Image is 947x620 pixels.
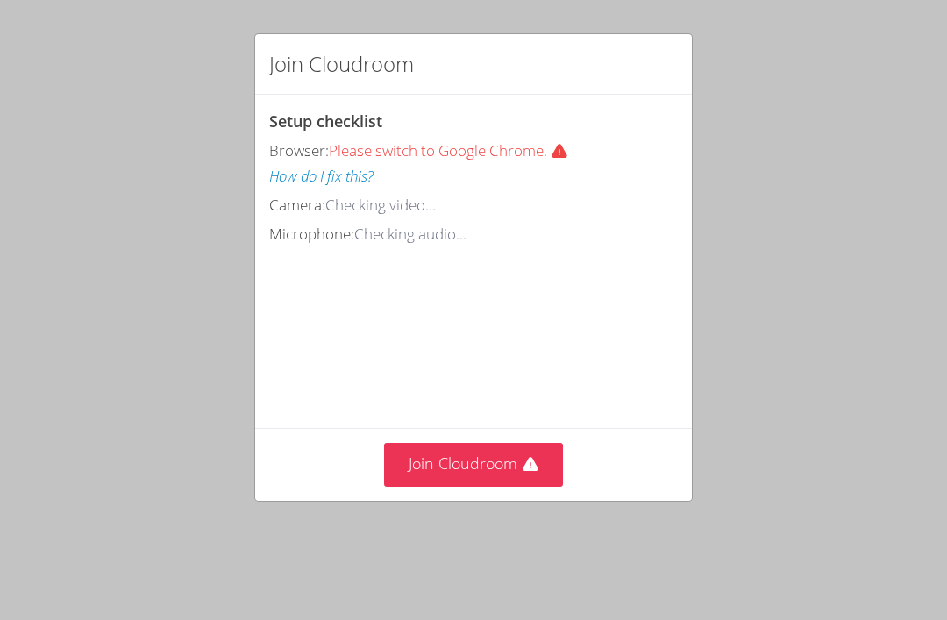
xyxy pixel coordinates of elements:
h2: Join Cloudroom [269,48,414,80]
span: Setup checklist [269,110,382,132]
button: How do I fix this? [269,164,374,189]
button: Join Cloudroom [384,443,564,486]
span: Checking audio... [354,224,466,244]
span: Browser: [269,140,329,160]
span: Please switch to Google Chrome. [329,140,575,160]
span: Checking video... [325,195,436,215]
span: Camera: [269,195,325,215]
span: Microphone: [269,224,354,244]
